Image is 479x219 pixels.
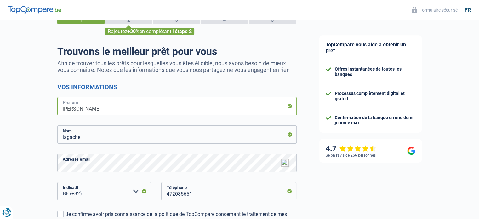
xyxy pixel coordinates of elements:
span: +30% [127,28,140,34]
div: Selon l’avis de 266 personnes [326,153,376,158]
p: Afin de trouver tous les prêts pour lesquelles vous êtes éligible, nous avons besoin de mieux vou... [57,60,297,73]
div: 4.7 [326,144,376,153]
img: npw-badge-icon-locked.svg [281,159,289,167]
div: Processus complètement digital et gratuit [335,91,415,101]
img: TopCompare Logo [8,6,61,14]
div: Rajoutez en complétant l' [105,28,194,35]
div: TopCompare vous aide à obtenir un prêt [319,35,422,60]
button: Formulaire sécurisé [408,5,461,15]
div: Offres instantanées de toutes les banques [335,66,415,77]
h1: Trouvons le meilleur prêt pour vous [57,45,297,57]
input: 401020304 [161,182,297,200]
div: Confirmation de la banque en une demi-journée max [335,115,415,126]
div: fr [465,7,471,14]
span: étape 2 [175,28,192,34]
h2: Vos informations [57,83,297,91]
